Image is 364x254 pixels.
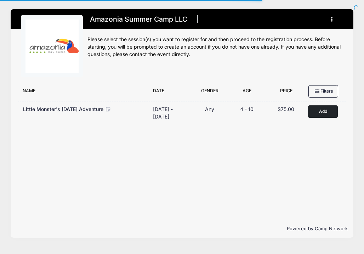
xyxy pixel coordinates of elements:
div: Please select the session(s) you want to register for and then proceed to the registration proces... [87,36,343,58]
button: Filters [308,85,338,97]
p: Powered by Camp Network [16,225,348,232]
div: Gender [192,88,228,98]
img: logo [25,20,79,73]
div: Price [267,88,306,98]
span: Little Monster's [DATE] Adventure [23,106,103,112]
span: $75.00 [278,106,294,112]
span: 4 - 10 [240,106,254,112]
div: Date [149,88,192,98]
div: [DATE] - [DATE] [153,106,173,120]
h1: Amazonia Summer Camp LLC [87,13,189,26]
div: Name [19,88,150,98]
div: Age [228,88,267,98]
span: Any [205,106,214,112]
button: Add [308,105,338,118]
